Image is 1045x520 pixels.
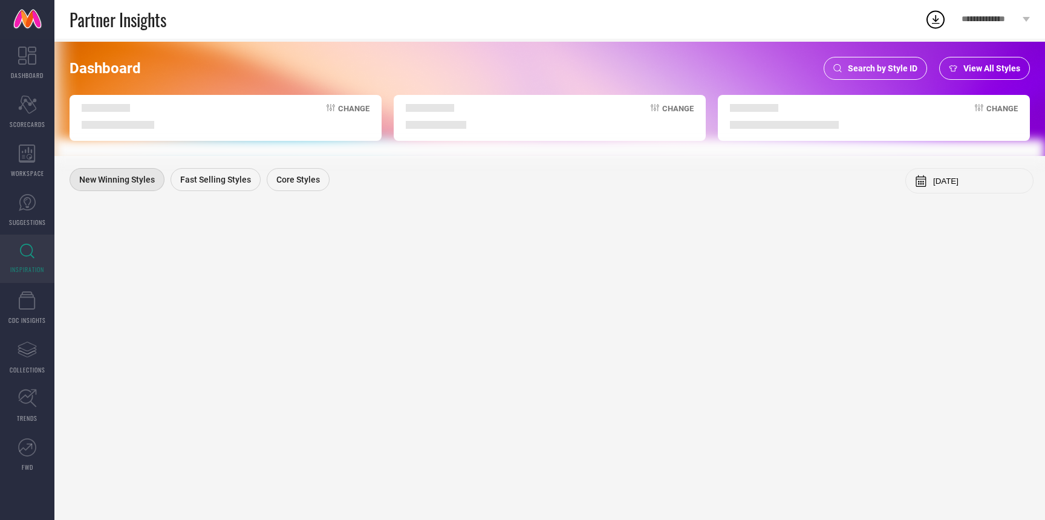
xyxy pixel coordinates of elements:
[338,104,369,129] span: Change
[10,120,45,129] span: SCORECARDS
[963,63,1020,73] span: View All Styles
[11,71,44,80] span: DASHBOARD
[925,8,946,30] div: Open download list
[848,63,917,73] span: Search by Style ID
[22,463,33,472] span: FWD
[17,414,37,423] span: TRENDS
[70,7,166,32] span: Partner Insights
[933,177,1024,186] input: Select month
[180,175,251,184] span: Fast Selling Styles
[8,316,46,325] span: CDC INSIGHTS
[79,175,155,184] span: New Winning Styles
[70,60,141,77] span: Dashboard
[10,365,45,374] span: COLLECTIONS
[10,265,44,274] span: INSPIRATION
[11,169,44,178] span: WORKSPACE
[276,175,320,184] span: Core Styles
[986,104,1018,129] span: Change
[662,104,694,129] span: Change
[9,218,46,227] span: SUGGESTIONS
